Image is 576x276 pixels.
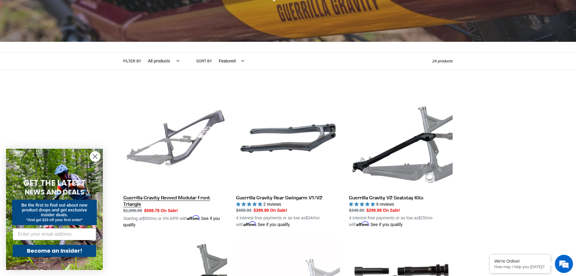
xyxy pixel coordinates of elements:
label: Filter by [123,58,142,64]
div: Navigation go back [7,33,16,42]
div: We're Online! [494,259,546,264]
span: *And get $10 off your first order* [26,218,82,222]
span: NEWS AND DEALS [25,187,84,197]
img: d_696896380_company_1647369064580_696896380 [19,30,34,45]
label: Sort by [196,58,212,64]
div: Chat with us now [41,34,111,42]
span: GET THE LATEST [23,178,86,188]
textarea: Type your message and hit 'Enter' [3,165,115,187]
p: How may I help you today? [494,264,546,269]
span: We're online! [35,76,83,138]
input: Enter your email address [13,228,96,240]
div: Minimize live chat window [99,3,114,18]
button: Become an Insider! [13,245,96,257]
button: Close dialog [90,151,100,162]
span: Be the first to find out about new product drops and get exclusive insider deals. [21,203,88,217]
span: 24 products [432,59,453,63]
